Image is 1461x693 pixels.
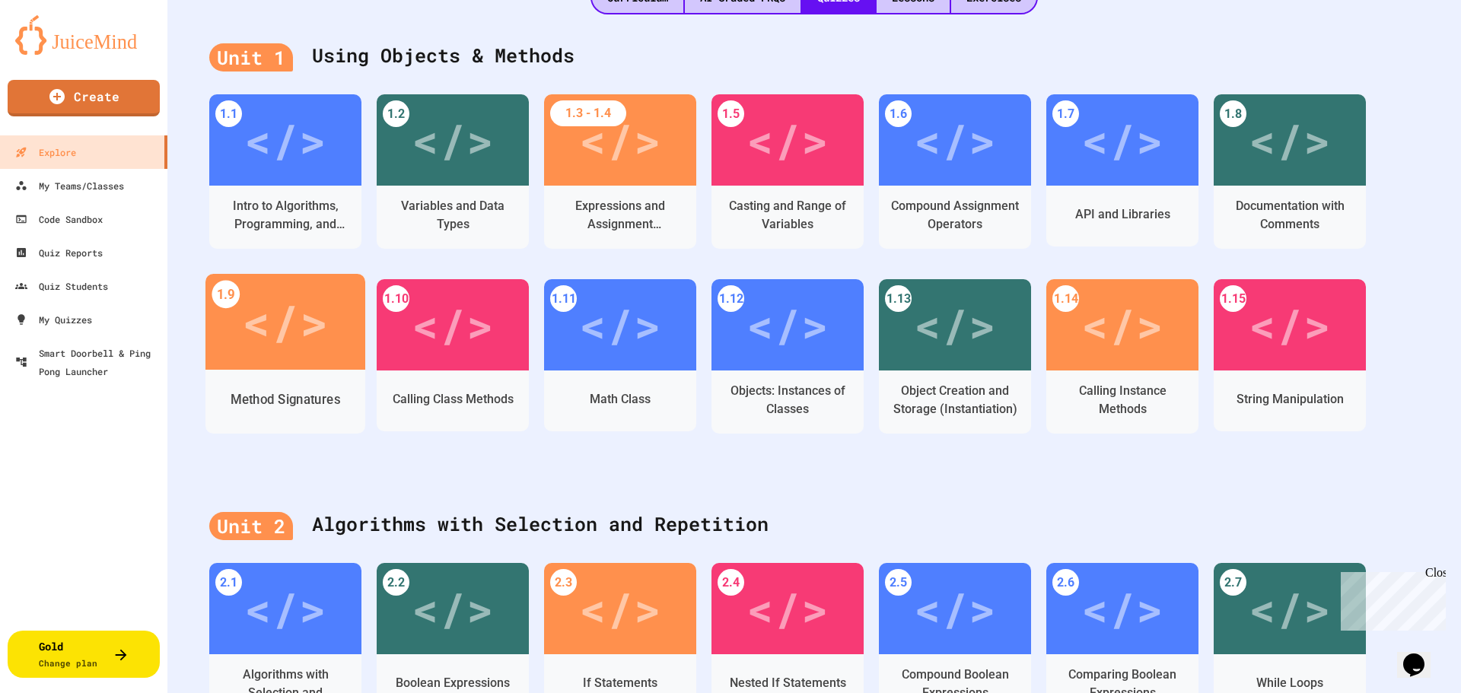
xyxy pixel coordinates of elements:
[1052,569,1079,596] div: 2.6
[1220,569,1246,596] div: 2.7
[6,6,105,97] div: Chat with us now!Close
[215,100,242,127] div: 1.1
[15,344,161,380] div: Smart Doorbell & Ping Pong Launcher
[244,106,326,174] div: </>
[550,285,577,312] div: 1.11
[209,512,293,541] div: Unit 2
[15,15,152,55] img: logo-orange.svg
[1220,285,1246,312] div: 1.15
[579,106,661,174] div: </>
[383,285,409,312] div: 1.10
[39,638,97,670] div: Gold
[1256,674,1323,692] div: While Loops
[221,197,350,234] div: Intro to Algorithms, Programming, and Compilers
[212,281,240,309] div: 1.9
[209,494,1419,555] div: Algorithms with Selection and Repetition
[244,574,326,643] div: </>
[1081,574,1163,643] div: </>
[746,574,829,643] div: </>
[746,106,829,174] div: </>
[1249,291,1331,359] div: </>
[583,674,657,692] div: If Statements
[1397,632,1446,678] iframe: chat widget
[1075,205,1170,224] div: API and Libraries
[914,106,996,174] div: </>
[746,291,829,359] div: </>
[8,631,160,678] button: GoldChange plan
[590,390,651,408] div: Math Class
[242,286,328,358] div: </>
[914,291,996,359] div: </>
[231,390,340,409] div: Method Signatures
[723,382,852,418] div: Objects: Instances of Classes
[15,176,124,195] div: My Teams/Classes
[383,100,409,127] div: 1.2
[890,382,1020,418] div: Object Creation and Storage (Instantiation)
[39,657,97,669] span: Change plan
[1220,100,1246,127] div: 1.8
[1237,390,1344,408] div: String Manipulation
[1058,382,1187,418] div: Calling Instance Methods
[15,210,103,228] div: Code Sandbox
[885,285,912,312] div: 1.13
[890,197,1020,234] div: Compound Assignment Operators
[718,569,744,596] div: 2.4
[1249,106,1331,174] div: </>
[396,674,510,692] div: Boolean Expressions
[15,310,92,329] div: My Quizzes
[412,291,494,359] div: </>
[1081,106,1163,174] div: </>
[209,26,1419,87] div: Using Objects & Methods
[15,143,76,161] div: Explore
[885,569,912,596] div: 2.5
[1052,285,1079,312] div: 1.14
[885,100,912,127] div: 1.6
[723,197,852,234] div: Casting and Range of Variables
[579,574,661,643] div: </>
[914,574,996,643] div: </>
[730,674,846,692] div: Nested If Statements
[718,100,744,127] div: 1.5
[215,569,242,596] div: 2.1
[550,569,577,596] div: 2.3
[412,106,494,174] div: </>
[1225,197,1354,234] div: Documentation with Comments
[579,291,661,359] div: </>
[15,277,108,295] div: Quiz Students
[718,285,744,312] div: 1.12
[555,197,685,234] div: Expressions and Assignment Statements
[8,80,160,116] a: Create
[209,43,293,72] div: Unit 1
[388,197,517,234] div: Variables and Data Types
[1249,574,1331,643] div: </>
[550,100,626,126] div: 1.3 - 1.4
[15,243,103,262] div: Quiz Reports
[1081,291,1163,359] div: </>
[1052,100,1079,127] div: 1.7
[1335,566,1446,631] iframe: chat widget
[393,390,514,408] div: Calling Class Methods
[383,569,409,596] div: 2.2
[412,574,494,643] div: </>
